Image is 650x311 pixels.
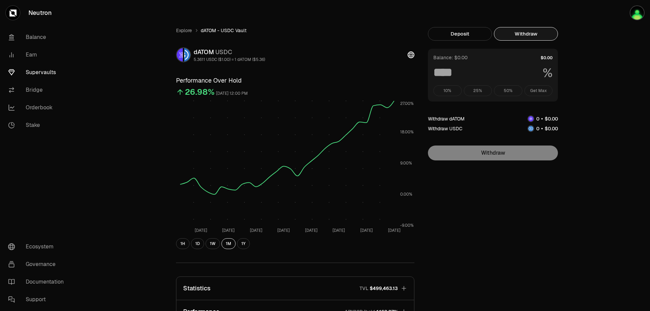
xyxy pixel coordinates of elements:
a: Governance [3,256,73,273]
a: Support [3,291,73,308]
a: Explore [176,27,192,34]
tspan: 9.00% [400,160,412,166]
img: USDC Logo [184,48,190,62]
img: gatekeeper [630,5,645,20]
tspan: [DATE] [388,228,400,233]
button: 1M [221,238,236,249]
nav: breadcrumb [176,27,414,34]
span: % [543,66,552,80]
a: Bridge [3,81,73,99]
tspan: [DATE] [222,228,235,233]
div: Balance: $0.00 [433,54,468,61]
tspan: [DATE] [360,228,373,233]
tspan: 27.00% [400,101,414,106]
div: 26.98% [185,87,215,97]
a: Supervaults [3,64,73,81]
button: StatisticsTVL$499,463.13 [176,277,414,300]
a: Stake [3,116,73,134]
tspan: 0.00% [400,192,412,197]
div: dATOM [194,47,265,57]
span: USDC [215,48,232,56]
span: $499,463.13 [370,285,398,292]
tspan: [DATE] [195,228,207,233]
div: Withdraw USDC [428,125,462,132]
p: TVL [360,285,368,292]
img: dATOM Logo [528,116,534,121]
span: dATOM - USDC Vault [201,27,246,34]
tspan: -9.00% [400,223,414,228]
button: 1H [176,238,190,249]
p: Statistics [183,284,211,293]
a: Documentation [3,273,73,291]
button: 1W [205,238,220,249]
a: Orderbook [3,99,73,116]
tspan: [DATE] [305,228,318,233]
button: 1Y [237,238,250,249]
tspan: [DATE] [277,228,290,233]
a: Ecosystem [3,238,73,256]
div: 5.3611 USDC ($1.00) = 1 dATOM ($5.36) [194,57,265,62]
tspan: [DATE] [332,228,345,233]
img: dATOM Logo [177,48,183,62]
button: 1D [191,238,204,249]
button: Deposit [428,27,492,41]
button: Withdraw [494,27,558,41]
tspan: 18.00% [400,129,414,135]
img: USDC Logo [528,126,534,131]
h3: Performance Over Hold [176,76,414,85]
a: Earn [3,46,73,64]
div: Withdraw dATOM [428,115,464,122]
div: [DATE] 12:00 PM [216,90,248,97]
a: Balance [3,28,73,46]
tspan: [DATE] [250,228,262,233]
